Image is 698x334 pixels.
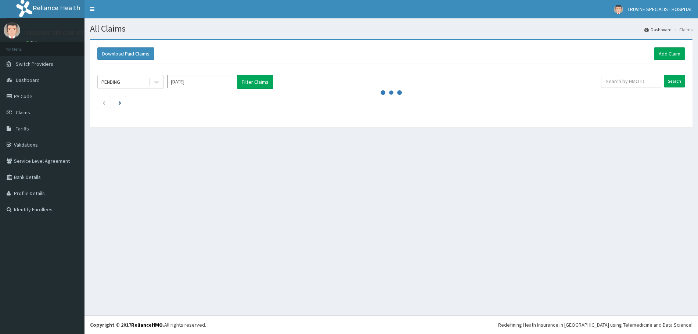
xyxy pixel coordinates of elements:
footer: All rights reserved. [84,315,698,334]
img: User Image [614,5,623,14]
p: TRUVINE SPECIALIST HOSPITAL [26,30,115,36]
h1: All Claims [90,24,692,33]
span: Switch Providers [16,61,53,67]
svg: audio-loading [380,82,402,104]
input: Search [664,75,685,87]
img: User Image [4,22,20,39]
button: Filter Claims [237,75,273,89]
input: Search by HMO ID [601,75,661,87]
a: Add Claim [654,47,685,60]
a: Previous page [102,99,105,106]
a: Next page [119,99,121,106]
strong: Copyright © 2017 . [90,322,164,328]
button: Download Paid Claims [97,47,154,60]
a: Dashboard [644,26,672,33]
li: Claims [672,26,692,33]
div: PENDING [101,78,120,86]
a: RelianceHMO [131,322,163,328]
span: TRUVINE SPECIALIST HOSPITAL [627,6,692,12]
input: Select Month and Year [167,75,233,88]
div: Redefining Heath Insurance in [GEOGRAPHIC_DATA] using Telemedicine and Data Science! [498,321,692,328]
a: Online [26,40,43,45]
span: Tariffs [16,125,29,132]
span: Dashboard [16,77,40,83]
span: Claims [16,109,30,116]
